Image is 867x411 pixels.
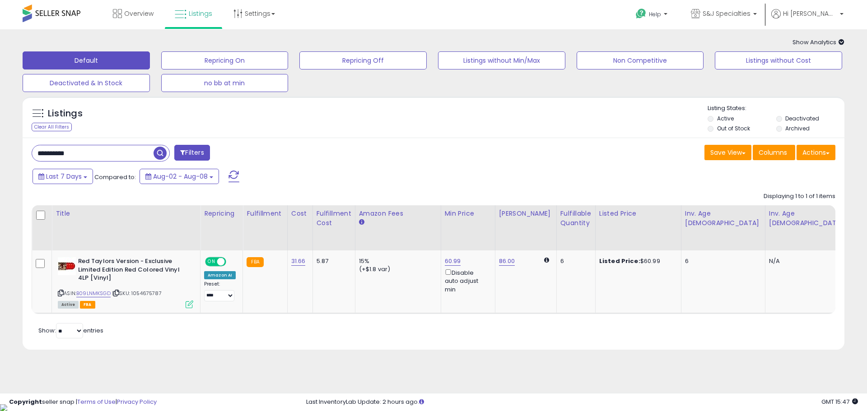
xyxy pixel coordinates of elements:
span: ON [206,258,217,266]
span: Help [649,10,661,18]
span: Aug-02 - Aug-08 [153,172,208,181]
div: Fulfillable Quantity [560,209,592,228]
div: Displaying 1 to 1 of 1 items [764,192,835,201]
div: Listed Price [599,209,677,218]
span: | SKU: 1054675787 [112,290,162,297]
div: Min Price [445,209,491,218]
a: B09LNMKSGD [76,290,111,297]
div: Inv. Age [DEMOGRAPHIC_DATA] [685,209,761,228]
div: seller snap | | [9,398,157,406]
div: Preset: [204,281,236,301]
label: Deactivated [785,115,819,122]
div: 6 [685,257,758,265]
div: Disable auto adjust min [445,268,488,294]
button: Deactivated & In Stock [23,74,150,92]
div: Repricing [204,209,239,218]
span: 2025-08-16 15:47 GMT [821,397,858,406]
span: Listings [189,9,212,18]
button: no bb at min [161,74,289,92]
div: Last InventoryLab Update: 2 hours ago. [306,398,858,406]
span: Overview [124,9,154,18]
span: Show: entries [38,326,103,335]
div: [PERSON_NAME] [499,209,553,218]
div: Amazon Fees [359,209,437,218]
button: Repricing Off [299,51,427,69]
div: ASIN: [58,257,193,307]
div: Fulfillment [247,209,283,218]
span: S&J Specialties [703,9,750,18]
div: N/A [769,257,842,265]
button: Listings without Min/Max [438,51,565,69]
a: 31.66 [291,257,306,266]
div: Cost [291,209,309,218]
div: Inv. Age [DEMOGRAPHIC_DATA] [769,209,845,228]
button: Filters [174,145,210,161]
button: Last 7 Days [33,169,93,184]
a: 86.00 [499,257,515,266]
div: 15% [359,257,434,265]
strong: Copyright [9,397,42,406]
span: Show Analytics [792,38,844,46]
div: Clear All Filters [32,123,72,131]
small: Amazon Fees. [359,218,364,226]
label: Archived [785,125,810,132]
h5: Listings [48,107,83,120]
button: Columns [753,145,795,160]
b: Listed Price: [599,257,640,265]
button: Non Competitive [577,51,704,69]
div: Fulfillment Cost [317,209,351,228]
label: Active [717,115,734,122]
a: Privacy Policy [117,397,157,406]
img: 31ZV0yI4+jL._SL40_.jpg [58,257,76,275]
span: Last 7 Days [46,172,82,181]
span: Hi [PERSON_NAME] [783,9,837,18]
a: 60.99 [445,257,461,266]
button: Default [23,51,150,69]
span: Compared to: [94,173,136,181]
button: Actions [797,145,835,160]
button: Aug-02 - Aug-08 [140,169,219,184]
span: FBA [80,301,95,309]
div: Title [56,209,196,218]
div: 5.87 [317,257,348,265]
i: Get Help [635,8,647,19]
div: 6 [560,257,588,265]
span: OFF [225,258,239,266]
label: Out of Stock [717,125,750,132]
span: Columns [759,148,787,157]
span: All listings currently available for purchase on Amazon [58,301,79,309]
button: Listings without Cost [715,51,842,69]
a: Help [629,1,676,29]
small: FBA [247,257,263,267]
p: Listing States: [708,104,844,113]
div: Amazon AI [204,271,236,279]
a: Hi [PERSON_NAME] [771,9,844,29]
button: Repricing On [161,51,289,69]
b: Red Taylors Version - Exclusive Limited Edition Red Colored Vinyl 4LP [Vinyl] [78,257,188,285]
a: Terms of Use [77,397,116,406]
div: (+$1.8 var) [359,265,434,273]
button: Save View [704,145,751,160]
div: $60.99 [599,257,674,265]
